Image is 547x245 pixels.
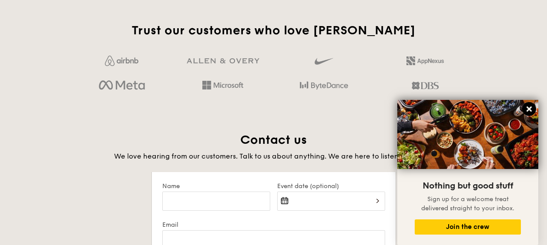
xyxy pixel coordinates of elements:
[240,132,307,147] span: Contact us
[421,195,514,212] span: Sign up for a welcome treat delivered straight to your inbox.
[187,58,259,64] img: GRg3jHAAAAABJRU5ErkJggg==
[114,152,433,160] span: We love hearing from our customers. Talk to us about anything. We are here to listen and help.
[162,221,385,228] label: Email
[415,219,521,235] button: Join the crew
[99,78,144,93] img: meta.d311700b.png
[162,182,270,190] label: Name
[105,56,138,66] img: Jf4Dw0UUCKFd4aYAAAAASUVORK5CYII=
[202,81,243,89] img: Hd4TfVa7bNwuIo1gAAAAASUVORK5CYII=
[277,182,385,190] label: Event date (optional)
[522,102,536,116] button: Close
[397,100,538,169] img: DSC07876-Edit02-Large.jpeg
[75,23,472,38] h2: Trust our customers who love [PERSON_NAME]
[423,181,513,191] span: Nothing but good stuff
[315,54,333,69] img: gdlseuq06himwAAAABJRU5ErkJggg==
[412,78,438,93] img: dbs.a5bdd427.png
[300,78,348,93] img: bytedance.dc5c0c88.png
[406,56,444,65] img: 2L6uqdT+6BmeAFDfWP11wfMG223fXktMZIL+i+lTG25h0NjUBKOYhdW2Kn6T+C0Q7bASH2i+1JIsIulPLIv5Ss6l0e291fRVW...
